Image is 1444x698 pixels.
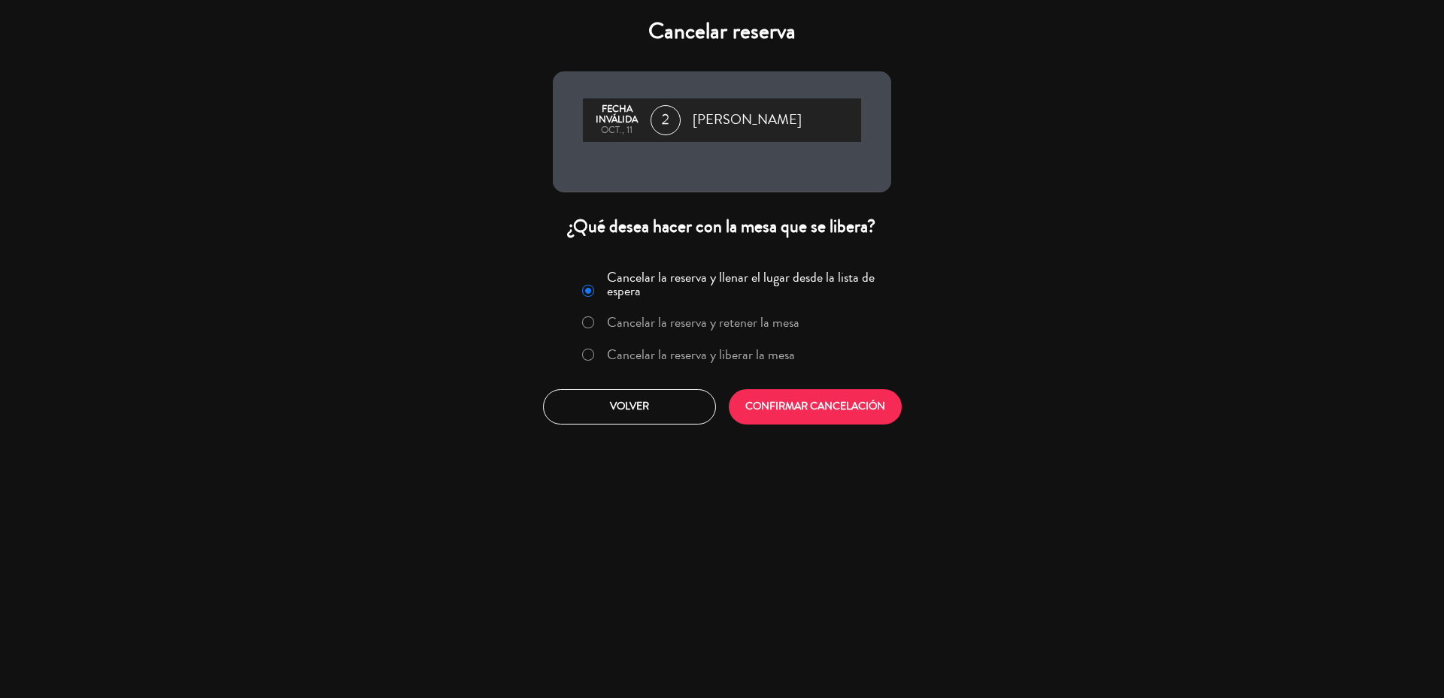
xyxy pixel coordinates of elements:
label: Cancelar la reserva y llenar el lugar desde la lista de espera [607,270,882,298]
span: 2 [651,105,681,135]
span: [PERSON_NAME] [693,109,802,131]
div: oct., 11 [590,125,643,136]
label: Cancelar la reserva y liberar la mesa [607,348,795,361]
button: CONFIRMAR CANCELACIÓN [729,389,902,425]
button: Volver [543,389,716,425]
h4: Cancelar reserva [553,18,891,45]
label: Cancelar la reserva y retener la mesa [607,316,799,329]
div: Fecha inválida [590,104,643,125]
div: ¿Qué desea hacer con la mesa que se libera? [553,215,891,238]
